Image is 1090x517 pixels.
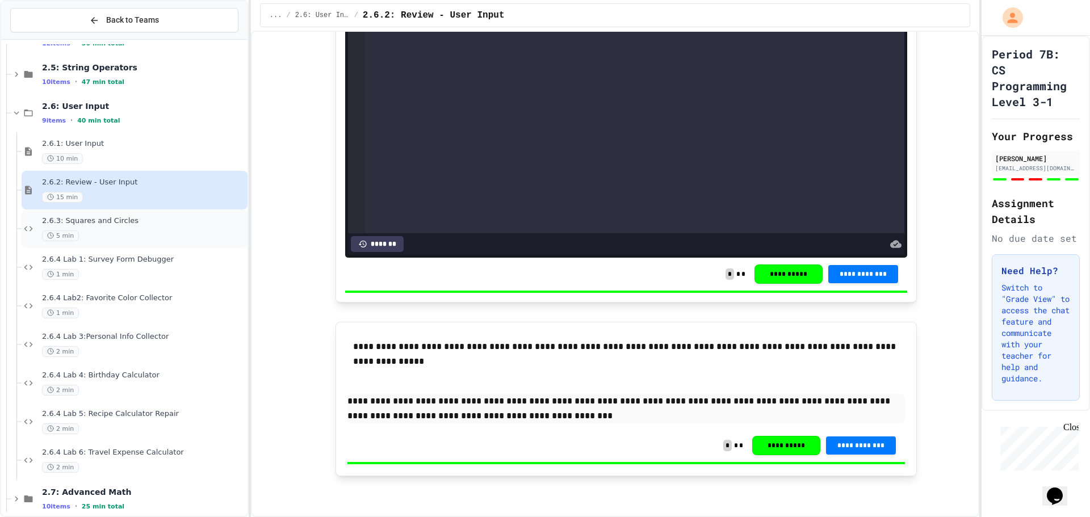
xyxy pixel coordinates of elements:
span: 5 min [42,230,79,241]
span: / [286,11,290,20]
span: 2 min [42,385,79,396]
div: My Account [991,5,1026,31]
p: Switch to "Grade View" to access the chat feature and communicate with your teacher for help and ... [1001,282,1070,384]
h1: Period 7B: CS Programming Level 3-1 [992,46,1080,110]
span: 2.6.4 Lab 4: Birthday Calculator [42,371,245,380]
span: 2.6.4 Lab2: Favorite Color Collector [42,293,245,303]
span: 40 min total [77,117,120,124]
span: 10 items [42,78,70,86]
span: 15 min [42,192,83,203]
span: 2.7: Advanced Math [42,487,245,497]
span: 2.6.3: Squares and Circles [42,216,245,226]
span: 2 min [42,423,79,434]
div: No due date set [992,232,1080,245]
span: • [70,116,73,125]
span: 2.6.4 Lab 6: Travel Expense Calculator [42,448,245,457]
span: Back to Teams [106,14,159,26]
span: 2 min [42,346,79,357]
span: 47 min total [82,78,124,86]
span: 2.6.4 Lab 3:Personal Info Collector [42,332,245,342]
span: 2.6.4 Lab 5: Recipe Calculator Repair [42,409,245,419]
span: 1 min [42,308,79,318]
iframe: chat widget [996,422,1079,470]
iframe: chat widget [1042,472,1079,506]
span: 2.6.4 Lab 1: Survey Form Debugger [42,255,245,264]
div: Chat with us now!Close [5,5,78,72]
span: 10 items [42,503,70,510]
span: ... [270,11,282,20]
div: [EMAIL_ADDRESS][DOMAIN_NAME] [995,164,1076,173]
span: 2.6.1: User Input [42,139,245,149]
button: Back to Teams [10,8,238,32]
span: 10 min [42,153,83,164]
span: 25 min total [82,503,124,510]
span: 2.6.2: Review - User Input [42,178,245,187]
h2: Assignment Details [992,195,1080,227]
span: 2.6: User Input [42,101,245,111]
span: • [75,77,77,86]
span: 2.6: User Input [295,11,350,20]
div: [PERSON_NAME] [995,153,1076,163]
span: 2 min [42,462,79,473]
h2: Your Progress [992,128,1080,144]
span: 2.6.2: Review - User Input [363,9,505,22]
span: 1 min [42,269,79,280]
span: 2.5: String Operators [42,62,245,73]
h3: Need Help? [1001,264,1070,278]
span: 9 items [42,117,66,124]
span: • [75,502,77,511]
span: / [354,11,358,20]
